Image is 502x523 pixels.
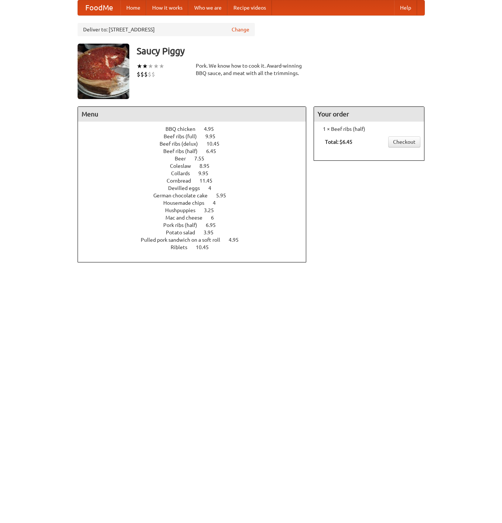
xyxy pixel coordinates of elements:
[167,178,226,184] a: Cornbread 11.45
[160,141,233,147] a: Beef ribs (delux) 10.45
[166,230,202,235] span: Potato salad
[188,0,228,15] a: Who we are
[120,0,146,15] a: Home
[206,222,223,228] span: 6.95
[167,178,198,184] span: Cornbread
[204,207,221,213] span: 3.25
[148,70,151,78] li: $
[198,170,216,176] span: 9.95
[206,148,223,154] span: 6.45
[163,222,205,228] span: Pork ribs (half)
[171,244,222,250] a: Riblets 10.45
[206,141,227,147] span: 10.45
[228,0,272,15] a: Recipe videos
[204,230,221,235] span: 3.95
[165,207,203,213] span: Hushpuppies
[170,163,198,169] span: Coleslaw
[165,215,210,221] span: Mac and cheese
[196,244,216,250] span: 10.45
[160,141,205,147] span: Beef ribs (delux)
[204,126,221,132] span: 4.95
[163,200,229,206] a: Housemade chips 4
[141,237,252,243] a: Pulled pork sandwich on a soft roll 4.95
[164,133,229,139] a: Beef ribs (full) 9.95
[175,156,193,162] span: Beer
[137,62,142,70] li: ★
[216,193,233,198] span: 5.95
[232,26,249,33] a: Change
[175,156,218,162] a: Beer 7.55
[171,244,195,250] span: Riblets
[318,125,420,133] li: 1 × Beef ribs (half)
[168,185,225,191] a: Devilled eggs 4
[199,163,217,169] span: 8.95
[78,44,129,99] img: angular.jpg
[148,62,153,70] li: ★
[211,215,221,221] span: 6
[163,148,230,154] a: Beef ribs (half) 6.45
[78,107,306,122] h4: Menu
[140,70,144,78] li: $
[325,139,352,145] b: Total: $6.45
[208,185,219,191] span: 4
[394,0,417,15] a: Help
[168,185,207,191] span: Devilled eggs
[171,170,222,176] a: Collards 9.95
[137,44,425,58] h3: Saucy Piggy
[388,136,420,147] a: Checkout
[144,70,148,78] li: $
[153,62,159,70] li: ★
[153,193,240,198] a: German chocolate cake 5.95
[196,62,307,77] div: Pork. We know how to cook it. Award-winning BBQ sauce, and meat with all the trimmings.
[164,133,204,139] span: Beef ribs (full)
[171,170,197,176] span: Collards
[165,207,228,213] a: Hushpuppies 3.25
[153,193,215,198] span: German chocolate cake
[229,237,246,243] span: 4.95
[213,200,223,206] span: 4
[170,163,223,169] a: Coleslaw 8.95
[165,126,228,132] a: BBQ chicken 4.95
[314,107,424,122] h4: Your order
[166,230,227,235] a: Potato salad 3.95
[199,178,220,184] span: 11.45
[137,70,140,78] li: $
[142,62,148,70] li: ★
[141,237,228,243] span: Pulled pork sandwich on a soft roll
[151,70,155,78] li: $
[146,0,188,15] a: How it works
[163,148,205,154] span: Beef ribs (half)
[163,200,212,206] span: Housemade chips
[165,126,203,132] span: BBQ chicken
[194,156,212,162] span: 7.55
[165,215,228,221] a: Mac and cheese 6
[205,133,223,139] span: 9.95
[163,222,229,228] a: Pork ribs (half) 6.95
[78,23,255,36] div: Deliver to: [STREET_ADDRESS]
[159,62,164,70] li: ★
[78,0,120,15] a: FoodMe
